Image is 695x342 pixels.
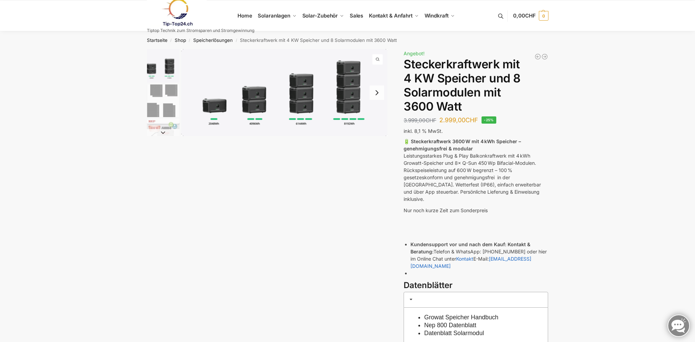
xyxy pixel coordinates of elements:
[404,117,436,124] bdi: 3.999,00
[410,241,506,247] strong: Kundensupport vor und nach dem Kauf:
[366,0,421,31] a: Kontakt & Anfahrt
[369,12,413,19] span: Kontakt & Anfahrt
[539,11,548,21] span: 0
[513,12,535,19] span: 0,00
[145,83,179,118] li: 2 / 9
[255,0,299,31] a: Solaranlagen
[147,84,179,117] img: 6 Module bificiaL
[404,138,521,151] strong: 🔋 Steckerkraftwerk 3600 W mit 4 kWh Speicher – genehmigungsfrei & modular
[513,5,548,26] a: 0,00CHF 0
[145,118,179,152] li: 3 / 9
[439,116,478,124] bdi: 2.999,00
[193,37,233,43] a: Speicherlösungen
[426,117,436,124] span: CHF
[299,0,347,31] a: Solar-Zubehör
[145,49,179,83] li: 1 / 9
[181,49,388,136] img: Growatt-NOAH-2000-flexible-erweiterung
[186,38,193,43] span: /
[404,207,548,214] p: Nur noch kurze Zeit zum Sonderpreis
[525,12,536,19] span: CHF
[482,116,496,124] span: -25%
[425,12,449,19] span: Windkraft
[147,129,179,136] button: Next slide
[421,0,457,31] a: Windkraft
[258,12,290,19] span: Solaranlagen
[410,256,531,269] a: [EMAIL_ADDRESS][DOMAIN_NAME]
[233,38,240,43] span: /
[410,241,530,254] strong: Kontakt & Beratung:
[410,241,548,270] li: Telefon & WhatsApp: [PHONE_NUMBER] oder hier im Online Chat unter E-Mail:
[370,85,384,100] button: Next slide
[347,0,366,31] a: Sales
[534,53,541,60] a: Balkonkraftwerk 890 Watt Solarmodulleistung mit 1kW/h Zendure Speicher
[147,49,179,83] img: Growatt-NOAH-2000-flexible-erweiterung
[147,28,254,33] p: Tiptop Technik zum Stromsparen und Stromgewinnung
[404,138,548,203] p: Leistungsstarkes Plug & Play Balkonkraftwerk mit 4 kWh Growatt-Speicher und 8× Q-Sun 450 Wp Bifac...
[424,330,484,337] a: Datenblatt Solarmodul
[167,38,175,43] span: /
[181,49,388,136] a: growatt noah 2000 flexible erweiterung scaledgrowatt noah 2000 flexible erweiterung scaled
[424,314,498,321] a: Growat Speicher Handbuch
[404,57,548,113] h1: Steckerkraftwerk mit 4 KW Speicher und 8 Solarmodulen mit 3600 Watt
[404,128,443,134] span: inkl. 8,1 % MwSt.
[147,37,167,43] a: Startseite
[135,31,560,49] nav: Breadcrumb
[465,116,478,124] span: CHF
[181,49,388,136] li: 1 / 9
[424,322,476,329] a: Nep 800 Datenblatt
[175,37,186,43] a: Shop
[456,256,473,262] a: Kontakt
[302,12,338,19] span: Solar-Zubehör
[541,53,548,60] a: Balkonkraftwerk 1780 Watt mit 4 KWh Zendure Batteriespeicher Notstrom fähig
[350,12,363,19] span: Sales
[404,280,548,292] h3: Datenblätter
[404,50,425,56] span: Angebot!
[147,119,179,151] img: Nep800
